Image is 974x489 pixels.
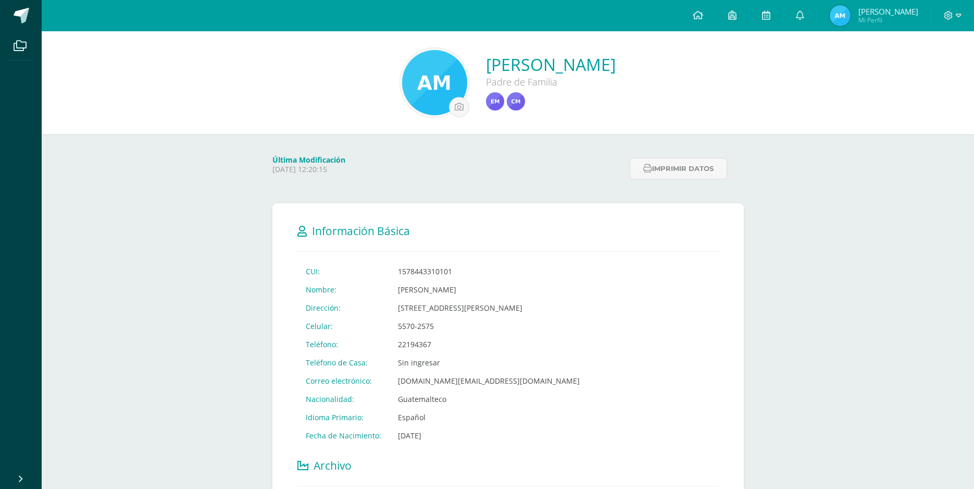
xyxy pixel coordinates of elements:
[297,317,390,335] td: Celular:
[858,6,918,17] span: [PERSON_NAME]
[858,16,918,25] span: Mi Perfil
[297,262,390,280] td: CUI:
[486,92,504,111] img: dae60ec9f2b088c79084699779c91f59.png
[390,280,588,299] td: [PERSON_NAME]
[272,155,624,165] h4: Última Modificación
[830,5,851,26] img: da6579f1d55da4a82e68aba1f07a9742.png
[390,262,588,280] td: 1578443310101
[297,390,390,408] td: Nacionalidad:
[390,317,588,335] td: 5570-2575
[297,426,390,445] td: Fecha de Nacimiento:
[390,353,588,372] td: Sin ingresar
[390,299,588,317] td: [STREET_ADDRESS][PERSON_NAME]
[297,408,390,426] td: Idioma Primario:
[390,426,588,445] td: [DATE]
[630,158,727,179] button: Imprimir datos
[390,408,588,426] td: Español
[312,224,410,238] span: Información Básica
[486,76,616,88] div: Padre de Familia
[402,50,467,115] img: ca487799d5b9edb435a5644d5e9809e8.png
[314,458,352,473] span: Archivo
[507,92,525,111] img: d2a9900ba3fa4d17d3b748715d96f6c4.png
[297,335,390,353] td: Teléfono:
[390,372,588,390] td: [DOMAIN_NAME][EMAIL_ADDRESS][DOMAIN_NAME]
[390,335,588,353] td: 22194367
[486,53,616,76] a: [PERSON_NAME]
[297,299,390,317] td: Dirección:
[297,280,390,299] td: Nombre:
[390,390,588,408] td: Guatemalteco
[297,372,390,390] td: Correo electrónico:
[272,165,624,174] p: [DATE] 12:20:15
[297,353,390,372] td: Teléfono de Casa:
